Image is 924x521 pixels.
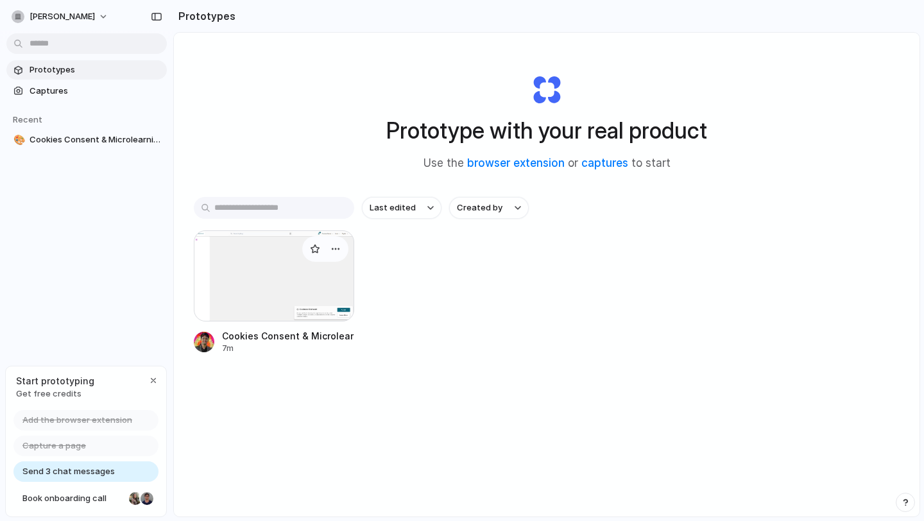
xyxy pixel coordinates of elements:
[13,133,22,148] div: 🎨
[362,197,441,219] button: Last edited
[581,157,628,169] a: captures
[194,230,354,354] a: Cookies Consent & Microlearning CardsCookies Consent & Microlearning Cards7m
[30,133,162,146] span: Cookies Consent & Microlearning Cards
[222,343,354,354] div: 7m
[22,414,132,427] span: Add the browser extension
[6,81,167,101] a: Captures
[22,440,86,452] span: Capture a page
[128,491,143,506] div: Nicole Kubica
[16,388,94,400] span: Get free credits
[30,64,162,76] span: Prototypes
[13,114,42,124] span: Recent
[6,130,167,149] a: 🎨Cookies Consent & Microlearning Cards
[30,85,162,98] span: Captures
[449,197,529,219] button: Created by
[173,8,235,24] h2: Prototypes
[6,6,115,27] button: [PERSON_NAME]
[22,465,115,478] span: Send 3 chat messages
[139,491,155,506] div: Christian Iacullo
[222,329,354,343] div: Cookies Consent & Microlearning Cards
[370,201,416,214] span: Last edited
[467,157,565,169] a: browser extension
[457,201,502,214] span: Created by
[16,374,94,388] span: Start prototyping
[6,60,167,80] a: Prototypes
[12,133,24,146] button: 🎨
[386,114,707,148] h1: Prototype with your real product
[13,488,158,509] a: Book onboarding call
[424,155,671,172] span: Use the or to start
[22,492,124,505] span: Book onboarding call
[30,10,95,23] span: [PERSON_NAME]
